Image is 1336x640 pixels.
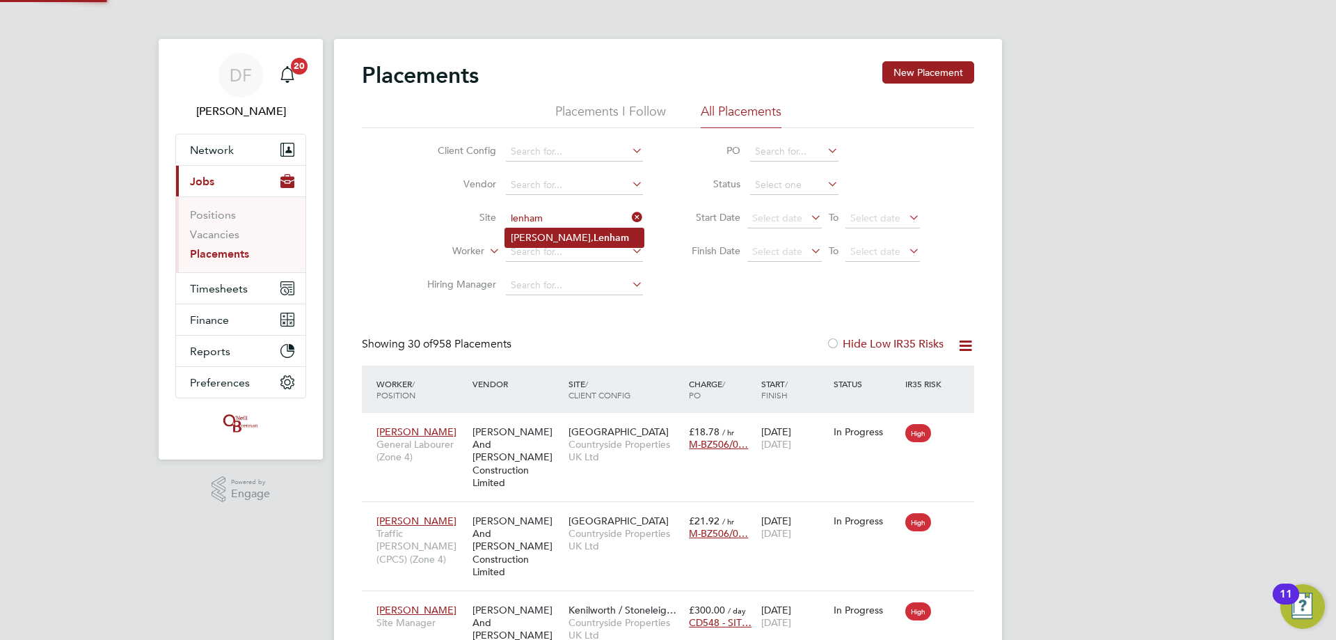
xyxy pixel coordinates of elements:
div: Worker [373,371,469,407]
a: Positions [190,208,236,221]
nav: Main navigation [159,39,323,460]
span: / Position [376,378,415,400]
button: Preferences [176,367,305,398]
span: CD548 - SIT… [689,616,751,629]
li: [PERSON_NAME], [505,228,644,247]
li: Placements I Follow [555,103,666,128]
label: PO [678,144,740,157]
div: Charge [685,371,758,407]
div: [PERSON_NAME] And [PERSON_NAME] Construction Limited [469,508,565,585]
label: Site [416,211,496,224]
input: Select one [750,175,838,195]
a: Powered byEngage [212,476,271,503]
button: Open Resource Center, 11 new notifications [1280,584,1325,629]
span: Countryside Properties UK Ltd [568,527,682,552]
span: £21.92 [689,515,719,527]
a: Placements [190,247,249,260]
span: Select date [850,212,900,224]
span: [PERSON_NAME] [376,515,456,527]
span: / PO [689,378,725,400]
span: / hr [722,427,734,437]
span: [PERSON_NAME] [376,604,456,616]
span: Engage [231,488,270,500]
b: Lenham [594,232,629,244]
a: Vacancies [190,228,239,241]
div: Site [565,371,685,407]
span: [DATE] [761,616,791,629]
img: oneillandbrennan-logo-retina.png [221,412,261,435]
div: Start [758,371,830,407]
div: [DATE] [758,508,830,547]
span: Select date [850,245,900,258]
span: Select date [752,212,802,224]
span: [DATE] [761,527,791,540]
span: £300.00 [689,604,725,616]
span: Reports [190,345,230,358]
input: Search for... [506,175,643,195]
span: Dan Fry [175,103,306,120]
button: Finance [176,304,305,335]
li: All Placements [701,103,781,128]
a: DF[PERSON_NAME] [175,53,306,120]
div: 11 [1280,594,1292,612]
div: Status [830,371,902,396]
span: [DATE] [761,438,791,451]
label: Worker [404,244,484,258]
label: Finish Date [678,244,740,257]
input: Search for... [506,142,643,162]
span: Powered by [231,476,270,488]
input: Search for... [750,142,838,162]
span: M-BZ506/0… [689,527,748,540]
button: New Placement [882,61,974,84]
span: High [905,602,931,621]
span: Network [190,143,234,157]
div: In Progress [834,604,899,616]
div: In Progress [834,515,899,527]
input: Search for... [506,209,643,228]
label: Vendor [416,178,496,190]
div: [DATE] [758,419,830,458]
span: / hr [722,516,734,526]
span: Finance [190,313,229,327]
div: IR35 Risk [902,371,950,396]
input: Search for... [506,242,643,262]
span: Kenilworth / Stoneleig… [568,604,676,616]
button: Reports [176,336,305,366]
span: / day [728,605,746,616]
span: Countryside Properties UK Ltd [568,438,682,463]
div: [PERSON_NAME] And [PERSON_NAME] Construction Limited [469,419,565,496]
a: [PERSON_NAME]General Labourer (Zone 4)[PERSON_NAME] And [PERSON_NAME] Construction Limited[GEOGRA... [373,418,974,430]
span: Traffic [PERSON_NAME] (CPCS) (Zone 4) [376,527,466,565]
label: Client Config [416,144,496,157]
a: Go to home page [175,412,306,435]
span: 958 Placements [408,337,511,351]
span: To [825,242,843,260]
label: Hide Low IR35 Risks [826,337,944,351]
span: / Client Config [568,378,630,400]
span: DF [230,66,252,84]
button: Timesheets [176,273,305,304]
label: Hiring Manager [416,278,496,290]
a: [PERSON_NAME]Traffic [PERSON_NAME] (CPCS) (Zone 4)[PERSON_NAME] And [PERSON_NAME] Construction Li... [373,507,974,519]
input: Search for... [506,276,643,295]
button: Jobs [176,166,305,196]
span: Timesheets [190,282,248,295]
div: In Progress [834,426,899,438]
span: £18.78 [689,426,719,438]
span: Select date [752,245,802,258]
span: To [825,208,843,226]
span: Site Manager [376,616,466,629]
span: [GEOGRAPHIC_DATA] [568,515,669,527]
span: Preferences [190,376,250,389]
span: [PERSON_NAME] [376,426,456,438]
span: 20 [291,58,308,75]
span: General Labourer (Zone 4) [376,438,466,463]
a: [PERSON_NAME]Site Manager[PERSON_NAME] And [PERSON_NAME] Construction LimitedKenilworth / Stonele... [373,596,974,608]
span: Jobs [190,175,214,188]
span: [GEOGRAPHIC_DATA] [568,426,669,438]
div: Showing [362,337,514,352]
div: [DATE] [758,597,830,636]
span: M-BZ506/0… [689,438,748,451]
a: 20 [273,53,301,97]
label: Start Date [678,211,740,224]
